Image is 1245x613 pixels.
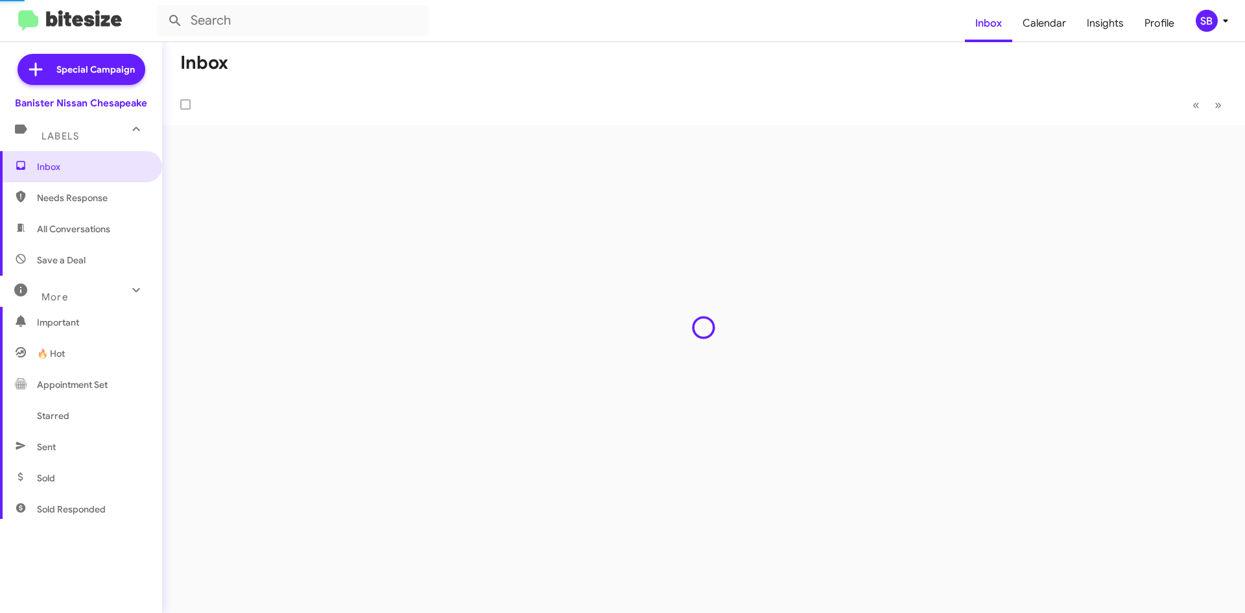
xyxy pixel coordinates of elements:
[37,222,110,235] span: All Conversations
[1012,5,1076,42] a: Calendar
[37,503,106,516] span: Sold Responded
[37,191,147,204] span: Needs Response
[37,316,147,329] span: Important
[1185,10,1231,32] button: SB
[180,53,228,73] h1: Inbox
[37,160,147,173] span: Inbox
[1185,91,1207,118] button: Previous
[1185,91,1229,118] nav: Page navigation example
[37,254,86,267] span: Save a Deal
[37,472,55,485] span: Sold
[1076,5,1134,42] a: Insights
[1192,97,1200,113] span: «
[1196,10,1218,32] div: SB
[37,347,65,360] span: 🔥 Hot
[41,291,68,303] span: More
[41,130,79,142] span: Labels
[37,409,69,422] span: Starred
[1134,5,1185,42] a: Profile
[15,97,147,110] div: Banister Nissan Chesapeake
[965,5,1012,42] a: Inbox
[157,5,429,36] input: Search
[56,63,135,76] span: Special Campaign
[1215,97,1222,113] span: »
[1207,91,1229,118] button: Next
[37,440,56,453] span: Sent
[37,378,108,391] span: Appointment Set
[18,54,145,85] a: Special Campaign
